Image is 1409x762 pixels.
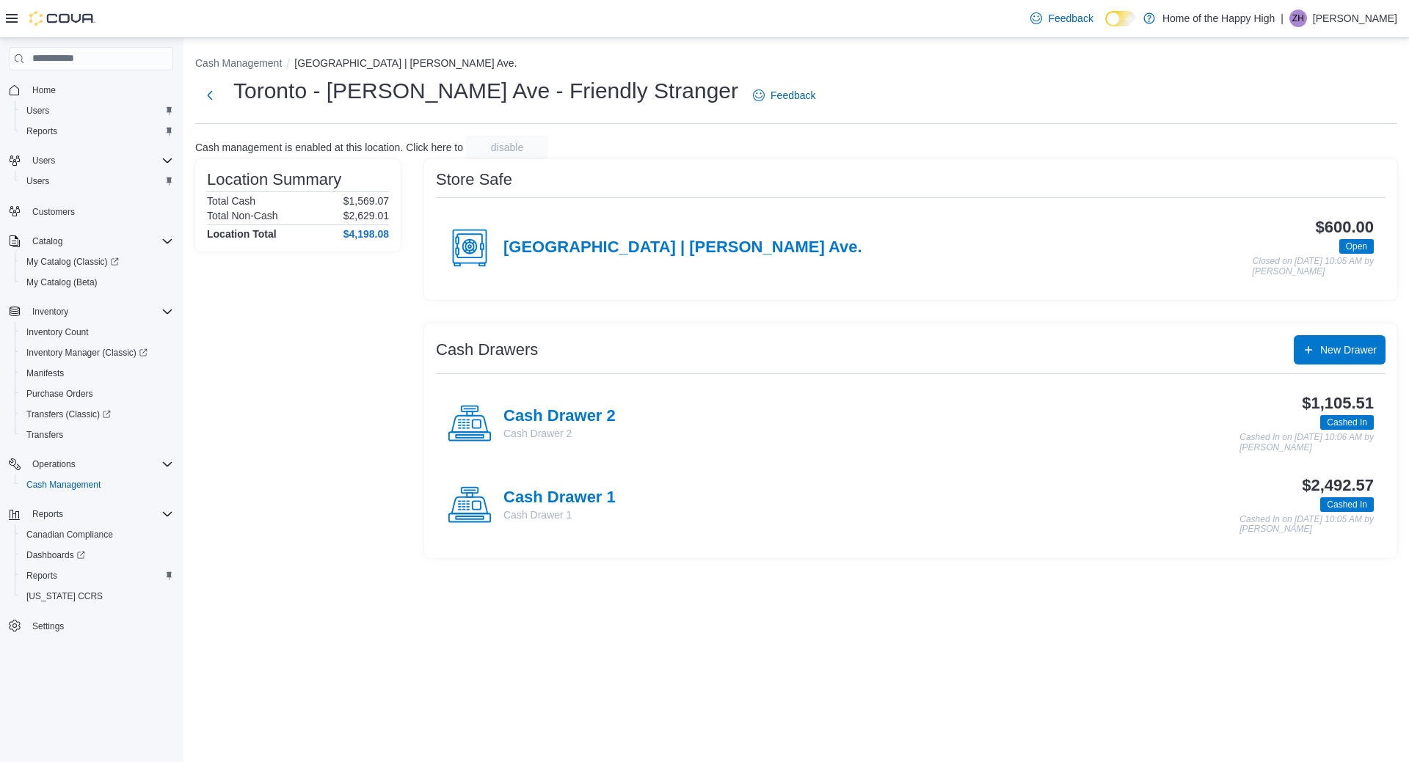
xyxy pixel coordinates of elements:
[195,81,225,110] button: Next
[26,105,49,117] span: Users
[21,253,125,271] a: My Catalog (Classic)
[15,121,179,142] button: Reports
[503,508,616,522] p: Cash Drawer 1
[1302,395,1374,412] h3: $1,105.51
[21,364,70,382] a: Manifests
[343,195,389,207] p: $1,569.07
[15,252,179,272] a: My Catalog (Classic)
[21,172,173,190] span: Users
[26,303,173,320] span: Inventory
[15,475,179,495] button: Cash Management
[15,545,179,565] a: Dashboards
[343,228,389,240] h4: $4,198.08
[233,76,738,106] h1: Toronto - [PERSON_NAME] Ave - Friendly Stranger
[503,488,616,508] h4: Cash Drawer 1
[1320,497,1374,512] span: Cashed In
[436,341,538,359] h3: Cash Drawers
[3,231,179,252] button: Catalog
[21,587,109,605] a: [US_STATE] CCRS
[21,476,173,494] span: Cash Management
[26,152,61,169] button: Users
[26,590,103,602] span: [US_STATE] CCRS
[21,526,119,543] a: Canadian Compliance
[26,505,173,523] span: Reports
[3,454,179,475] button: Operations
[1320,415,1374,430] span: Cashed In
[1239,433,1374,453] p: Cashed In on [DATE] 10:06 AM by [PERSON_NAME]
[3,200,179,221] button: Customers
[32,508,63,520] span: Reports
[26,125,57,137] span: Reports
[21,385,173,403] span: Purchase Orders
[207,210,278,221] h6: Total Non-Cash
[294,57,517,69] button: [GEOGRAPHIC_DATA] | [PERSON_NAME] Ave.
[21,426,173,444] span: Transfers
[15,342,179,363] a: Inventory Manager (Classic)
[3,79,179,100] button: Home
[15,322,179,342] button: Inventory Count
[21,426,69,444] a: Transfers
[1281,10,1284,27] p: |
[1327,498,1367,511] span: Cashed In
[15,524,179,545] button: Canadian Compliance
[491,140,523,155] span: disable
[207,171,341,188] h3: Location Summary
[21,364,173,382] span: Manifests
[26,570,57,582] span: Reports
[771,88,815,103] span: Feedback
[26,618,70,635] a: Settings
[21,587,173,605] span: Washington CCRS
[1289,10,1307,27] div: Zachary Haire
[503,407,616,426] h4: Cash Drawer 2
[26,529,113,541] span: Canadian Compliance
[26,81,173,99] span: Home
[15,384,179,404] button: Purchase Orders
[32,155,55,166] span: Users
[15,272,179,293] button: My Catalog (Beta)
[26,256,119,268] span: My Catalog (Classic)
[3,150,179,171] button: Users
[195,57,282,69] button: Cash Management
[21,344,153,362] a: Inventory Manager (Classic)
[1024,4,1099,33] a: Feedback
[26,303,74,320] button: Inventory
[1253,257,1374,276] p: Closed on [DATE] 10:05 AM by [PERSON_NAME]
[195,56,1397,73] nav: An example of EuiBreadcrumbs
[3,615,179,637] button: Settings
[15,425,179,445] button: Transfers
[466,136,548,159] button: disable
[32,458,76,470] span: Operations
[15,171,179,191] button: Users
[21,567,173,585] span: Reports
[15,565,179,586] button: Reports
[26,549,85,561] span: Dashboards
[21,122,173,140] span: Reports
[1048,11,1093,26] span: Feedback
[21,526,173,543] span: Canadian Compliance
[26,617,173,635] span: Settings
[1105,26,1106,27] span: Dark Mode
[1162,10,1275,27] p: Home of the Happy High
[1105,11,1136,26] input: Dark Mode
[26,455,173,473] span: Operations
[26,203,81,221] a: Customers
[21,323,173,341] span: Inventory Count
[32,235,62,247] span: Catalog
[1346,240,1367,253] span: Open
[26,455,81,473] button: Operations
[9,73,173,675] nav: Complex example
[26,152,173,169] span: Users
[21,406,117,423] a: Transfers (Classic)
[195,142,463,153] p: Cash management is enabled at this location. Click here to
[26,232,173,250] span: Catalog
[26,326,89,338] span: Inventory Count
[3,504,179,524] button: Reports
[1339,239,1374,254] span: Open
[1320,342,1377,357] span: New Drawer
[26,347,148,359] span: Inventory Manager (Classic)
[26,232,68,250] button: Catalog
[26,81,62,99] a: Home
[21,546,173,564] span: Dashboards
[21,567,63,585] a: Reports
[21,546,91,564] a: Dashboards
